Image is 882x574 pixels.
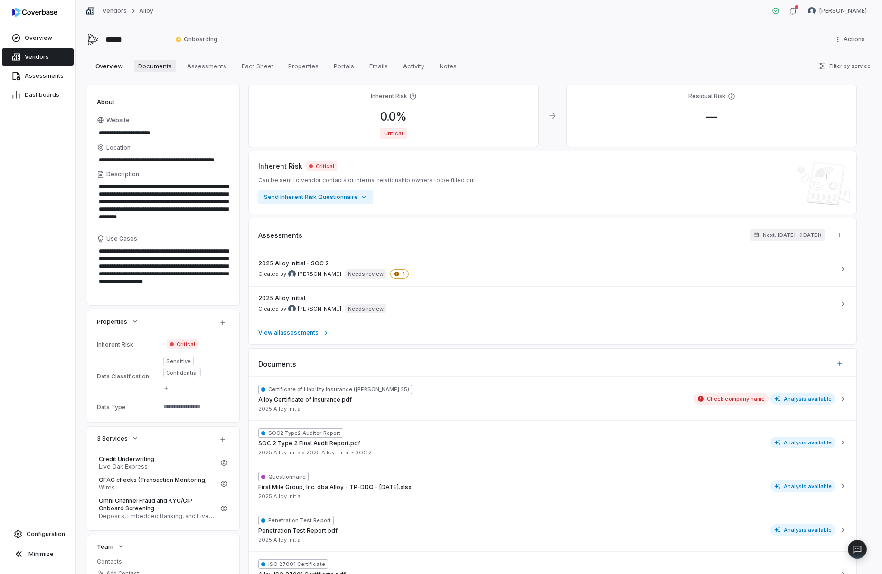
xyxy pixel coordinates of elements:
a: 2025 Alloy InitialCreated by Gerald Pe avatar[PERSON_NAME]Needs review [249,286,856,321]
span: 0.0 % [373,110,414,123]
button: Penetration Test ReportPenetration Test Report.pdf2025 Alloy InitialAnalysis available [249,508,856,551]
span: Alloy Certificate of Insurance.pdf [258,396,352,404]
span: — [698,110,725,123]
span: SOC 2 Type 2 Final Audit Report.pdf [258,440,360,447]
span: Critical [380,128,406,139]
span: Team [97,542,113,551]
span: Fact Sheet [238,60,277,72]
span: Sensitive [166,358,191,365]
span: First Mile Group, Inc. dba Alloy - TP-DDQ - [DATE].xlsx [258,483,412,491]
span: Certificate of Liability Insurance ([PERSON_NAME] 25) [258,385,412,394]
span: 2025 Alloy Initial - SOC 2 [306,449,372,456]
span: Deposits, Embedded Banking, and Live Oak Express [99,512,215,520]
a: Omni Channel Fraud and KYC/CIP Onboard ScreeningDeposits, Embedded Banking, and Live Oak Express [97,494,216,523]
button: Minimize [4,545,72,564]
span: Documents [258,359,296,369]
span: Overview [92,60,127,72]
span: 1 [390,269,409,279]
button: Send Inherent Risk Questionnaire [258,190,373,204]
span: SOC2 Type2 Auditor Report [258,428,343,438]
input: Website [97,126,214,140]
span: Analysis available [770,393,836,405]
span: View all assessments [258,329,319,337]
div: Inherent Risk [97,341,163,348]
img: logo-D7KZi-bG.svg [12,8,57,17]
button: SOC2 Type2 Auditor ReportSOC 2 Type 2 Final Audit Report.pdf2025 Alloy Initial•2025 Alloy Initial... [249,420,856,464]
a: OFAC checks (Transaction Monitoring)Wires [97,473,216,494]
a: View allassessments [249,321,856,344]
button: Next: [DATE]([DATE]) [750,229,825,241]
span: Onboarding [175,36,217,43]
span: OFAC checks (Transaction Monitoring) [99,476,215,484]
span: Inherent Risk [258,161,302,171]
span: Documents [134,60,176,72]
span: Questionnaire [258,472,309,481]
span: Analysis available [770,437,836,448]
a: Assessments [2,67,74,85]
span: Dashboards [25,91,59,99]
p: Needs review [348,270,384,278]
span: Created by [258,270,341,278]
span: Penetration Test Report.pdf [258,527,338,535]
button: Gerald Pe avatar[PERSON_NAME] [802,4,873,18]
button: 3 Services [94,430,142,447]
img: Gerald Pe avatar [288,270,296,278]
button: More actions [831,32,871,47]
h4: Inherent Risk [371,93,407,100]
span: Minimize [28,550,54,558]
textarea: Use Cases [97,245,230,296]
div: Data Type [97,404,160,411]
span: Properties [284,60,322,72]
span: Activity [399,60,428,72]
span: Emails [366,60,392,72]
a: Overview [2,29,74,47]
span: Critical [167,339,198,349]
button: Properties [94,313,141,330]
span: [PERSON_NAME] [298,271,341,278]
span: Location [106,144,131,151]
a: Alloy [139,7,153,15]
span: About [97,97,114,106]
span: Assessments [258,230,302,240]
span: Assessments [183,60,230,72]
p: Needs review [348,305,384,312]
span: Vendors [25,53,49,61]
span: Analysis available [770,524,836,536]
span: Critical [306,161,337,171]
a: Configuration [4,526,72,543]
a: Credit UnderwritingLive Oak Express [97,452,216,473]
span: 2025 Alloy Initial [258,493,302,500]
span: [PERSON_NAME] [819,7,867,15]
span: ( [DATE] ) [799,232,821,239]
span: Wires [99,484,215,491]
span: Portals [330,60,358,72]
span: Omni Channel Fraud and KYC/CIP Onboard Screening [99,497,215,512]
button: Team [94,538,128,555]
span: Analysis available [770,480,836,492]
span: Credit Underwriting [99,455,215,463]
input: Location [97,153,230,167]
button: QuestionnaireFirst Mile Group, Inc. dba Alloy - TP-DDQ - [DATE].xlsx2025 Alloy InitialAnalysis av... [249,464,856,508]
span: 2025 Alloy Initial - SOC 2 [258,260,329,267]
span: Next: [DATE] [763,232,796,239]
a: Vendors [103,7,127,15]
textarea: Description [97,180,230,231]
span: 2025 Alloy Initial [258,294,305,302]
span: Configuration [27,530,65,538]
button: Certificate of Liability Insurance ([PERSON_NAME] 25)Alloy Certificate of Insurance.pdf2025 Alloy... [249,377,856,420]
span: Penetration Test Report [258,516,334,525]
span: 2025 Alloy Initial [258,405,302,413]
div: Data Classification [97,373,160,380]
span: Properties [97,317,127,326]
span: 3 Services [97,434,128,442]
span: Can be sent to vendor contacts or internal relationship owners to be filled out [258,177,475,184]
span: Overview [25,34,52,42]
span: [PERSON_NAME] [298,305,341,312]
dt: Contacts [97,558,230,565]
span: Website [106,116,130,124]
a: 2025 Alloy Initial - SOC 2Created by Gerald Pe avatar[PERSON_NAME]Needs review1 [249,252,856,286]
span: Notes [436,60,460,72]
span: Confidential [166,369,198,376]
a: Dashboards [2,86,74,104]
a: Vendors [2,48,74,66]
